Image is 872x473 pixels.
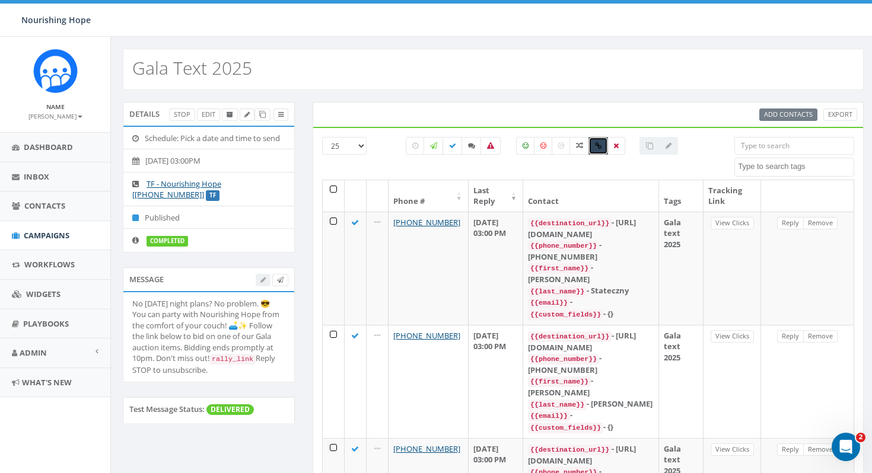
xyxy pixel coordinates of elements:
div: - [PERSON_NAME] [528,398,654,410]
span: Inbox [24,171,49,182]
small: Name [46,103,65,111]
div: - [URL][DOMAIN_NAME] [528,443,654,466]
div: - [528,410,654,421]
a: Reply [777,330,804,343]
li: Schedule: Pick a date and time to send [123,127,294,150]
div: - [URL][DOMAIN_NAME] [528,217,654,239]
div: Hello! Please Log In [5,52,173,62]
span: DELIVERED [206,404,254,415]
span: Clone Campaign [259,110,266,119]
label: Positive [516,137,535,155]
label: Pending [406,137,425,155]
code: rally_link [209,354,256,365]
code: {{destination_url}} [528,445,612,455]
a: Edit [197,108,220,121]
a: Log in [5,84,36,94]
td: [DATE] 03:00 PM [469,325,523,438]
div: - {} [528,421,654,433]
code: {{custom_fields}} [528,309,603,320]
label: completed [147,236,188,247]
a: [PHONE_NUMBER] [393,217,460,228]
code: {{first_name}} [528,263,591,274]
label: Neutral [552,137,571,155]
label: Sending [424,137,444,155]
label: Test Message Status: [129,404,205,415]
th: Contact [523,180,659,212]
a: [PHONE_NUMBER] [393,330,460,341]
a: View Clicks [711,217,754,229]
code: {{email}} [528,298,570,308]
a: View Clicks [711,330,754,343]
a: View Clicks [711,443,754,456]
iframe: Intercom live chat [832,433,860,461]
code: {{last_name}} [528,400,587,410]
div: - [URL][DOMAIN_NAME] [528,330,654,353]
div: - Stateczny [528,285,654,297]
code: {{phone_number}} [528,241,599,251]
label: Link Clicked [588,137,608,155]
code: {{last_name}} [528,286,587,297]
span: Nourishing Hope [21,14,91,25]
a: Remove [803,330,838,343]
a: [PHONE_NUMBER] [393,443,460,454]
a: Remove [803,443,838,456]
th: Tracking Link [704,180,761,212]
textarea: Search [738,161,854,172]
label: TF [206,190,219,201]
label: Mixed [569,137,590,155]
li: [DATE] 03:00PM [123,149,294,172]
div: - [528,296,654,308]
li: Published [123,206,294,229]
code: {{custom_fields}} [528,423,603,433]
span: View Campaign Delivery Statistics [278,110,284,119]
code: {{destination_url}} [528,331,612,342]
span: Edit Campaign Title [244,110,250,119]
span: What's New [22,377,72,388]
code: {{destination_url}} [528,218,612,229]
code: {{email}} [528,411,570,421]
label: Replied [462,137,482,155]
label: Negative [534,137,553,155]
th: Phone #: activate to sort column ascending [389,180,469,212]
td: Gala text 2025 [659,325,704,438]
img: Rally_Corp_Logo_1.png [33,49,78,93]
div: - [PHONE_NUMBER] [528,239,654,262]
i: Schedule: Pick a date and time to send [132,135,145,142]
a: Remove [803,217,838,229]
td: Gala text 2025 [659,212,704,325]
div: - [PHONE_NUMBER] [528,353,654,375]
span: Workflows [24,259,75,270]
div: - [PERSON_NAME] [528,262,654,285]
div: - {} [528,308,654,320]
div: No [DATE] night plans? No problem. 😎 You can party with Nourishing Hope from the comfort of your ... [132,298,285,376]
div: Message [123,267,295,291]
span: Dashboard [24,142,73,152]
a: Stop [169,108,195,121]
span: Send Test Message [277,275,284,284]
div: You will be redirected to our universal log in page. [5,62,173,84]
span: Playbooks [23,318,69,329]
td: [DATE] 03:00 PM [469,212,523,325]
code: {{phone_number}} [528,354,599,365]
span: Campaigns [24,230,69,241]
a: Reply [777,217,804,229]
a: Export [823,108,857,121]
a: Reply [777,443,804,456]
span: Contacts [24,200,65,211]
h2: Gala Text 2025 [132,58,252,78]
span: Widgets [26,289,61,299]
label: Delivered [443,137,463,155]
th: Last Reply: activate to sort column ascending [469,180,523,212]
a: [PERSON_NAME] [28,110,82,121]
span: 2 [856,433,865,442]
img: logo [5,5,86,20]
label: Removed [607,137,625,155]
code: {{first_name}} [528,376,591,387]
button: Log in [5,84,36,96]
div: - [PERSON_NAME] [528,375,654,398]
a: TF - Nourishing Hope [[PHONE_NUMBER]] [132,178,221,200]
div: Details [123,102,295,126]
input: Type to search [734,137,854,155]
th: Tags [659,180,704,212]
span: Archive Campaign [227,110,233,119]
